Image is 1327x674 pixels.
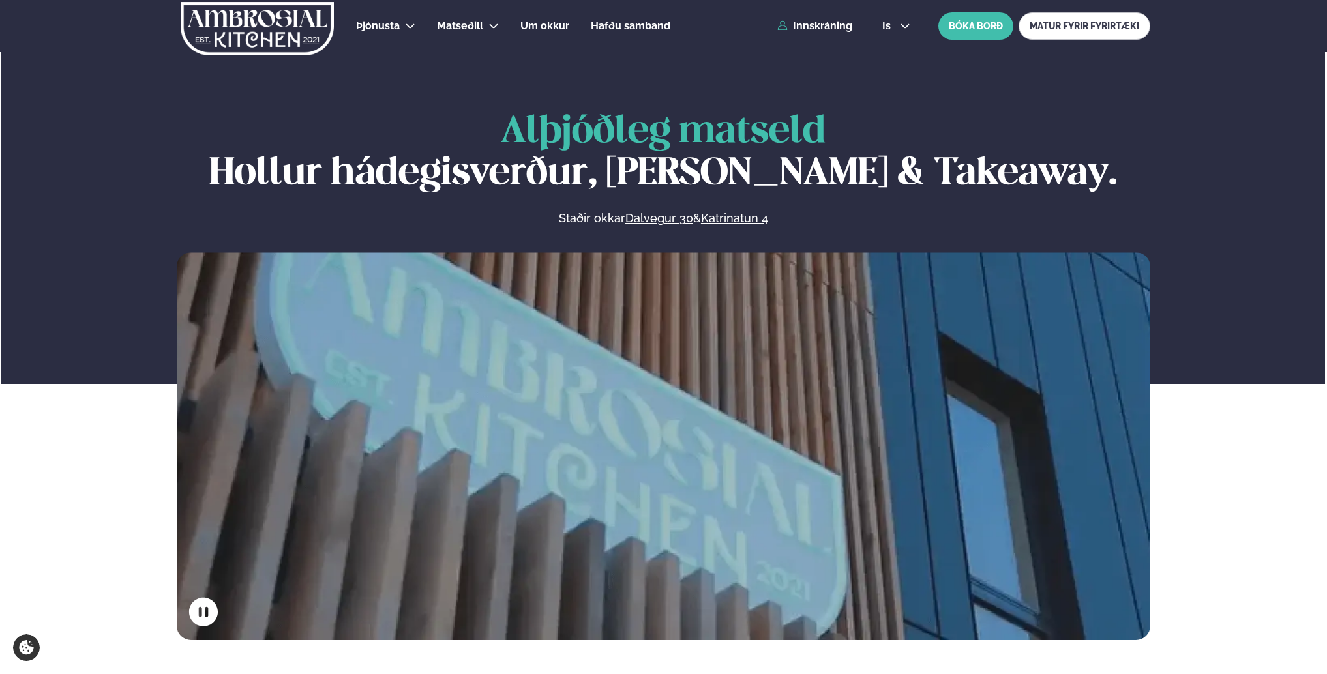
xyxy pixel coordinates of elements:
[501,114,826,150] span: Alþjóðleg matseld
[520,20,569,32] span: Um okkur
[356,18,400,34] a: Þjónusta
[701,211,768,226] a: Katrinatun 4
[356,20,400,32] span: Þjónusta
[417,211,910,226] p: Staðir okkar &
[177,111,1150,195] h1: Hollur hádegisverður, [PERSON_NAME] & Takeaway.
[591,20,670,32] span: Hafðu samband
[882,21,895,31] span: is
[591,18,670,34] a: Hafðu samband
[777,20,852,32] a: Innskráning
[625,211,693,226] a: Dalvegur 30
[437,20,483,32] span: Matseðill
[1019,12,1150,40] a: MATUR FYRIR FYRIRTÆKI
[13,634,40,661] a: Cookie settings
[520,18,569,34] a: Um okkur
[179,2,335,55] img: logo
[938,12,1013,40] button: BÓKA BORÐ
[872,21,921,31] button: is
[437,18,483,34] a: Matseðill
